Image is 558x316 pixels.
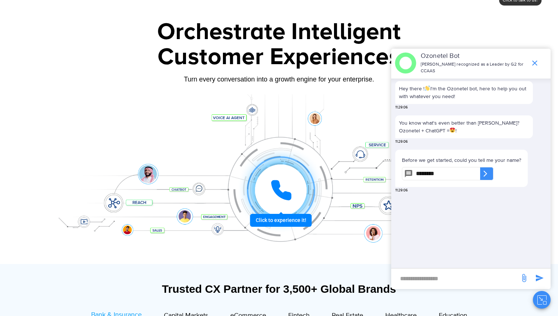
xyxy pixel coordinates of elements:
[48,20,510,44] div: Orchestrate Intelligent
[48,75,510,83] div: Turn every conversation into a growth engine for your enterprise.
[450,128,455,133] img: 😍
[48,39,510,75] div: Customer Experiences
[402,156,521,164] p: Before we get started, could you tell me your name?
[421,51,527,61] p: Ozonetel Bot
[395,188,408,193] span: 11:29:06
[425,86,430,91] img: 👋
[421,61,527,74] p: [PERSON_NAME] recognized as a Leader by G2 for CCAAS
[395,52,416,74] img: header
[399,119,529,135] p: You know what's even better than [PERSON_NAME]? Ozonetel + ChatGPT = !
[52,282,506,295] div: Trusted CX Partner for 3,500+ Global Brands
[517,271,531,285] span: send message
[532,271,547,285] span: send message
[395,272,516,285] div: new-msg-input
[527,56,542,70] span: end chat or minimize
[395,105,408,110] span: 11:29:06
[395,139,408,145] span: 11:29:06
[533,291,551,309] button: Close chat
[399,85,529,100] p: Hey there ! I'm the Ozonetel bot, here to help you out with whatever you need!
